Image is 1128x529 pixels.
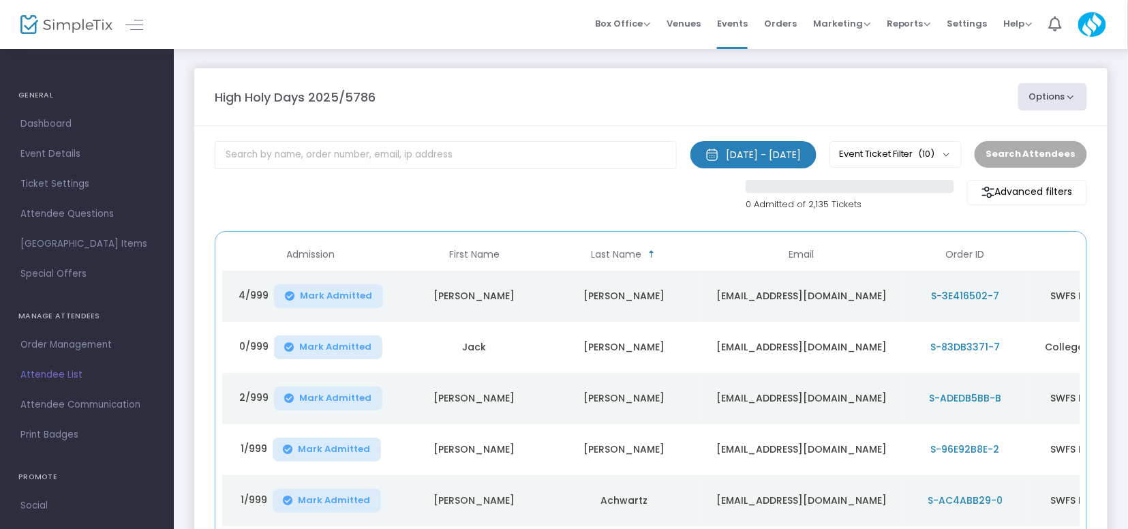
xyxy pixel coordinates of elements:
td: [EMAIL_ADDRESS][DOMAIN_NAME] [699,373,904,424]
td: [PERSON_NAME] [399,424,549,475]
m-panel-title: High Holy Days 2025/5786 [215,88,376,106]
button: Mark Admitted [274,284,383,308]
span: Mark Admitted [300,342,372,352]
td: [PERSON_NAME] [549,322,699,373]
td: [PERSON_NAME] [399,475,549,526]
button: Mark Admitted [274,335,383,359]
h4: MANAGE ATTENDEES [18,303,155,330]
span: 1/999 [241,442,267,462]
td: [EMAIL_ADDRESS][DOMAIN_NAME] [699,271,904,322]
span: Social [20,497,153,515]
td: [PERSON_NAME] [549,424,699,475]
td: [PERSON_NAME] [549,373,699,424]
span: Mark Admitted [300,290,372,301]
p: 0 Admitted of 2,135 Tickets [746,198,954,211]
span: Sortable [647,249,658,260]
span: S-AC4ABB29-0 [928,494,1003,507]
img: filter [981,185,995,199]
span: Mark Admitted [299,495,371,506]
span: Mark Admitted [299,444,371,455]
span: Reports [887,17,931,30]
span: Marketing [813,17,870,30]
td: Jack [399,322,549,373]
span: 0/999 [239,339,269,359]
span: S-96E92B8E-2 [931,442,1000,456]
span: Attendee Questions [20,205,153,223]
span: 1/999 [241,493,267,513]
button: Mark Admitted [274,387,383,410]
td: [EMAIL_ADDRESS][DOMAIN_NAME] [699,475,904,526]
span: Help [1004,17,1033,30]
h4: PROMOTE [18,464,155,491]
span: Print Badges [20,426,153,444]
td: Achwartz [549,475,699,526]
span: Ticket Settings [20,175,153,193]
span: Settings [947,6,988,41]
button: Options [1018,83,1088,110]
td: [PERSON_NAME] [549,271,699,322]
span: Mark Admitted [300,393,372,404]
td: [EMAIL_ADDRESS][DOMAIN_NAME] [699,424,904,475]
img: monthly [705,148,719,162]
span: Orders [764,6,797,41]
td: [PERSON_NAME] [399,271,549,322]
span: Order Management [20,336,153,354]
span: Last Name [592,249,642,260]
span: Order ID [946,249,985,260]
div: [DATE] - [DATE] [726,148,801,162]
span: (10) [919,149,935,160]
button: Mark Admitted [273,489,382,513]
td: [PERSON_NAME] [399,373,549,424]
input: Search by name, order number, email, ip address [215,141,677,169]
button: Mark Admitted [273,438,382,462]
span: Special Offers [20,265,153,283]
span: Attendee Communication [20,396,153,414]
span: S-ADEDB5BB-B [929,391,1001,405]
span: First Name [449,249,500,260]
h4: GENERAL [18,82,155,109]
span: 2/999 [239,391,269,410]
span: S-3E416502-7 [931,289,999,303]
span: Attendee List [20,366,153,384]
span: Box Office [595,17,650,30]
m-button: Advanced filters [967,180,1087,205]
button: Event Ticket Filter(10) [829,141,962,167]
span: Event Details [20,145,153,163]
span: Dashboard [20,115,153,133]
button: [DATE] - [DATE] [690,141,817,168]
span: Admission [287,249,335,260]
td: [EMAIL_ADDRESS][DOMAIN_NAME] [699,322,904,373]
span: 4/999 [239,288,269,308]
span: Venues [667,6,701,41]
span: Events [717,6,748,41]
span: Email [789,249,814,260]
span: S-83DB3371-7 [930,340,1000,354]
span: [GEOGRAPHIC_DATA] Items [20,235,153,253]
